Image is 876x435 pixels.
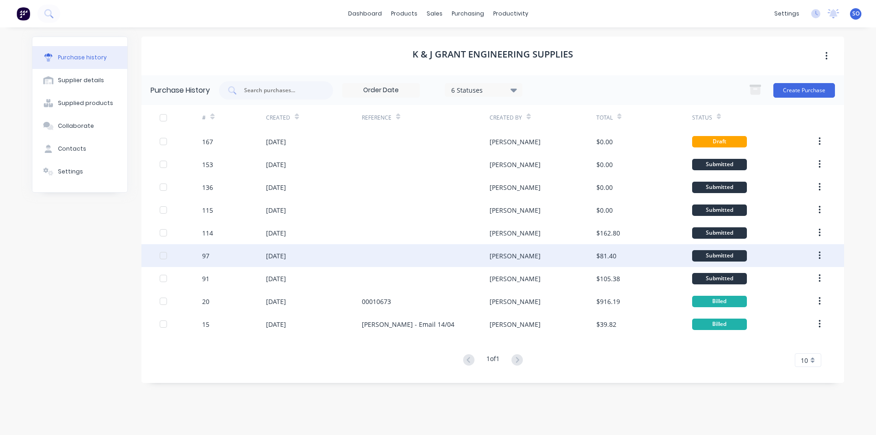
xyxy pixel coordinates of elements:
[596,160,613,169] div: $0.00
[490,228,541,238] div: [PERSON_NAME]
[692,204,747,216] div: Submitted
[692,136,747,147] div: Draft
[343,84,419,97] input: Order Date
[490,297,541,306] div: [PERSON_NAME]
[243,86,319,95] input: Search purchases...
[58,168,83,176] div: Settings
[202,297,209,306] div: 20
[596,251,616,261] div: $81.40
[490,160,541,169] div: [PERSON_NAME]
[692,273,747,284] div: Submitted
[447,7,489,21] div: purchasing
[266,320,286,329] div: [DATE]
[490,320,541,329] div: [PERSON_NAME]
[202,274,209,283] div: 91
[266,160,286,169] div: [DATE]
[692,159,747,170] div: Submitted
[362,114,391,122] div: Reference
[490,183,541,192] div: [PERSON_NAME]
[266,205,286,215] div: [DATE]
[202,137,213,147] div: 167
[266,183,286,192] div: [DATE]
[32,46,127,69] button: Purchase history
[692,319,747,330] div: Billed
[58,145,86,153] div: Contacts
[692,227,747,239] div: Submitted
[692,296,747,307] div: Billed
[773,83,835,98] button: Create Purchase
[362,320,454,329] div: [PERSON_NAME] - Email 14/04
[596,228,620,238] div: $162.80
[266,251,286,261] div: [DATE]
[596,183,613,192] div: $0.00
[596,114,613,122] div: Total
[58,76,104,84] div: Supplier details
[422,7,447,21] div: sales
[489,7,533,21] div: productivity
[490,251,541,261] div: [PERSON_NAME]
[490,274,541,283] div: [PERSON_NAME]
[596,320,616,329] div: $39.82
[202,205,213,215] div: 115
[202,228,213,238] div: 114
[596,205,613,215] div: $0.00
[32,115,127,137] button: Collaborate
[32,69,127,92] button: Supplier details
[596,274,620,283] div: $105.38
[266,228,286,238] div: [DATE]
[692,182,747,193] div: Submitted
[692,114,712,122] div: Status
[151,85,210,96] div: Purchase History
[58,122,94,130] div: Collaborate
[266,274,286,283] div: [DATE]
[58,99,113,107] div: Supplied products
[202,251,209,261] div: 97
[202,183,213,192] div: 136
[451,85,516,94] div: 6 Statuses
[362,297,391,306] div: 00010673
[596,297,620,306] div: $916.19
[16,7,30,21] img: Factory
[58,53,107,62] div: Purchase history
[412,49,573,60] h1: K & J Grant Engineering Supplies
[490,205,541,215] div: [PERSON_NAME]
[32,137,127,160] button: Contacts
[692,250,747,262] div: Submitted
[486,354,500,367] div: 1 of 1
[202,320,209,329] div: 15
[770,7,804,21] div: settings
[266,297,286,306] div: [DATE]
[266,137,286,147] div: [DATE]
[490,114,522,122] div: Created By
[490,137,541,147] div: [PERSON_NAME]
[266,114,290,122] div: Created
[32,160,127,183] button: Settings
[801,356,808,365] span: 10
[386,7,422,21] div: products
[202,160,213,169] div: 153
[344,7,386,21] a: dashboard
[202,114,206,122] div: #
[32,92,127,115] button: Supplied products
[596,137,613,147] div: $0.00
[852,10,860,18] span: SO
